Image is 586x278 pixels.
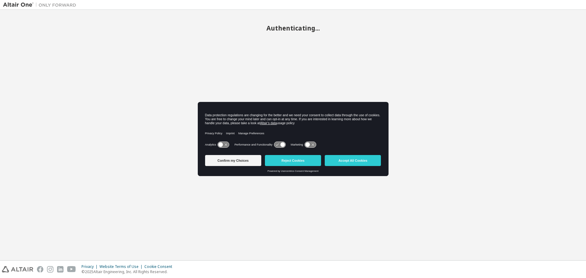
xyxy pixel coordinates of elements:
[3,24,583,32] h2: Authenticating...
[144,264,176,269] div: Cookie Consent
[47,266,53,273] img: instagram.svg
[37,266,43,273] img: facebook.svg
[2,266,33,273] img: altair_logo.svg
[57,266,63,273] img: linkedin.svg
[3,2,79,8] img: Altair One
[81,264,99,269] div: Privacy
[99,264,144,269] div: Website Terms of Use
[81,269,176,274] p: © 2025 Altair Engineering, Inc. All Rights Reserved.
[67,266,76,273] img: youtube.svg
